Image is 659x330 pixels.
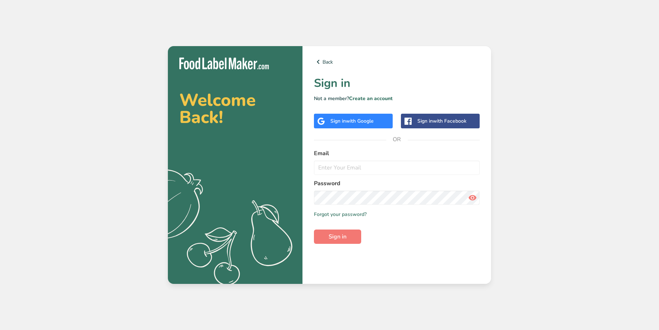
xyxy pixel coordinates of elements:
h2: Welcome Back! [179,92,291,126]
label: Email [314,149,480,158]
a: Back [314,58,480,66]
div: Sign in [417,117,466,125]
span: OR [386,129,408,150]
span: Sign in [329,232,347,241]
div: Sign in [330,117,374,125]
label: Password [314,179,480,188]
p: Not a member? [314,95,480,102]
span: with Facebook [433,118,466,124]
button: Sign in [314,230,361,244]
a: Forgot your password? [314,211,367,218]
a: Create an account [349,95,393,102]
img: Food Label Maker [179,58,269,69]
span: with Google [346,118,374,124]
h1: Sign in [314,75,480,92]
input: Enter Your Email [314,161,480,175]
